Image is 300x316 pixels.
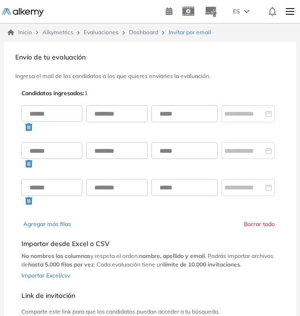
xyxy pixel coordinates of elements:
[21,272,70,279] span: Importar Excel/csv
[163,261,240,268] b: límite de 10.000 invitaciones
[139,252,205,259] b: nombre, apellido y email
[233,7,240,16] span: ES
[42,29,73,36] span: Alkymetrics
[28,261,94,268] b: hasta 5.000 filas por vez
[244,220,275,228] button: Borrar todo
[84,89,88,97] span: 1
[23,220,71,228] button: Agregar más filas
[21,292,279,300] h5: Link de invitación
[2,8,44,17] img: Logo
[21,252,90,259] b: No nombres las columnas
[15,73,285,79] h3: Ingresa el mail de los candidatos a los que quieres enviarles la evaluación.
[21,252,279,269] p: y respeta el orden: . Podrás importar archivos de . Cada evaluación tiene un .
[84,29,119,36] a: Evaluaciones
[21,89,88,98] p: Candidatos ingresados:
[244,10,250,13] img: arrow
[169,28,211,37] span: Invitar por email
[21,307,279,316] p: Comparte este link para que los candidatos puedan acceder a tu búsqueda.
[8,28,32,37] a: Inicio
[129,29,158,36] a: Dashboard
[15,53,285,61] h3: Envío de tu evaluación
[21,240,279,248] h5: Importar desde Excel o CSV
[21,269,70,280] button: Importar Excel/csv
[282,2,298,21] img: Menu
